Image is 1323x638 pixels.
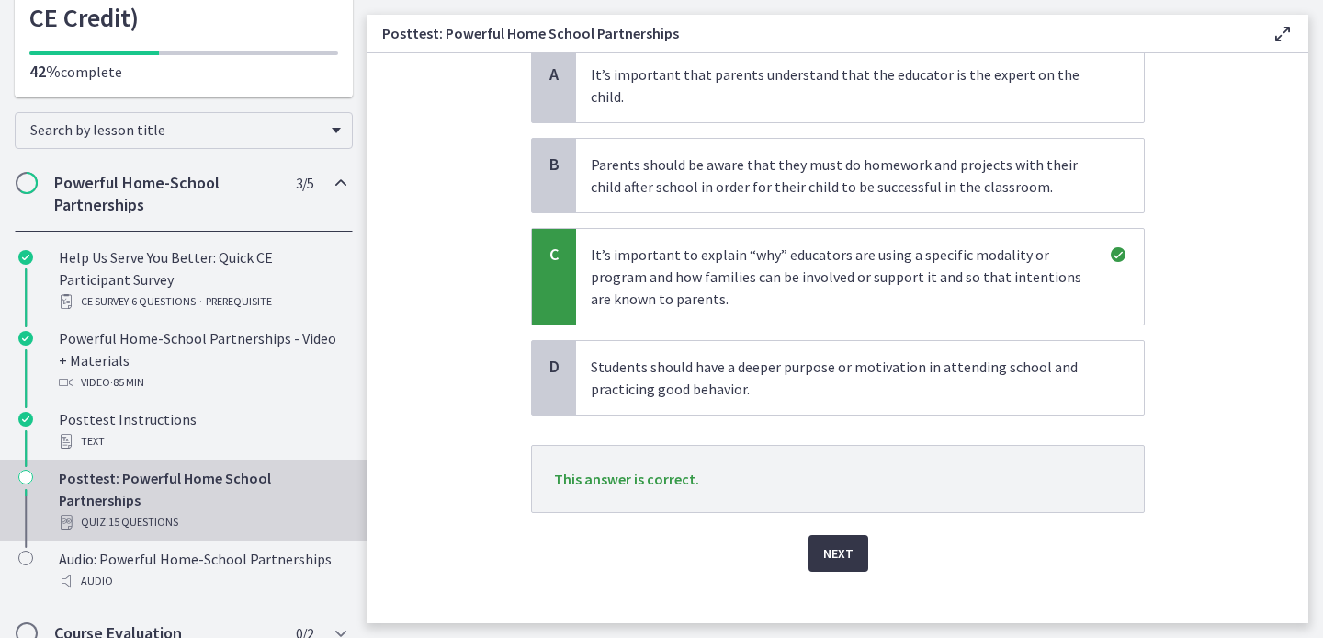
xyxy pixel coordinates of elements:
[59,570,345,592] div: Audio
[18,250,33,265] i: Completed
[543,244,565,266] span: C
[59,467,345,533] div: Posttest: Powerful Home School Partnerships
[59,246,345,313] div: Help Us Serve You Better: Quick CE Participant Survey
[591,63,1092,108] p: It’s important that parents understand that the educator is the expert on the child.
[808,535,868,572] button: Next
[823,542,854,564] span: Next
[18,412,33,427] i: Completed
[59,548,345,592] div: Audio: Powerful Home-School Partnerships
[59,327,345,393] div: Powerful Home-School Partnerships - Video + Materials
[29,61,338,83] p: complete
[199,291,202,313] span: ·
[110,371,144,393] span: · 85 min
[591,154,1092,198] p: Parents should be aware that they must do homework and projects with their child after school in ...
[296,172,313,194] span: 3 / 5
[59,371,345,393] div: Video
[543,356,565,378] span: D
[129,291,196,313] span: · 6 Questions
[554,470,699,488] span: This answer is correct.
[591,356,1092,400] p: Students should have a deeper purpose or motivation in attending school and practicing good behav...
[59,511,345,533] div: Quiz
[59,430,345,452] div: Text
[15,112,353,149] div: Search by lesson title
[106,511,178,533] span: · 15 Questions
[206,291,272,313] span: PREREQUISITE
[59,291,345,313] div: CE Survey
[18,331,33,346] i: Completed
[382,22,1242,44] h3: Posttest: Powerful Home School Partnerships
[543,154,565,176] span: B
[29,61,61,82] span: 42%
[59,408,345,452] div: Posttest Instructions
[543,63,565,85] span: A
[30,120,322,139] span: Search by lesson title
[591,244,1092,310] p: It’s important to explain “why” educators are using a specific modality or program and how famili...
[54,172,278,216] h2: Powerful Home-School Partnerships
